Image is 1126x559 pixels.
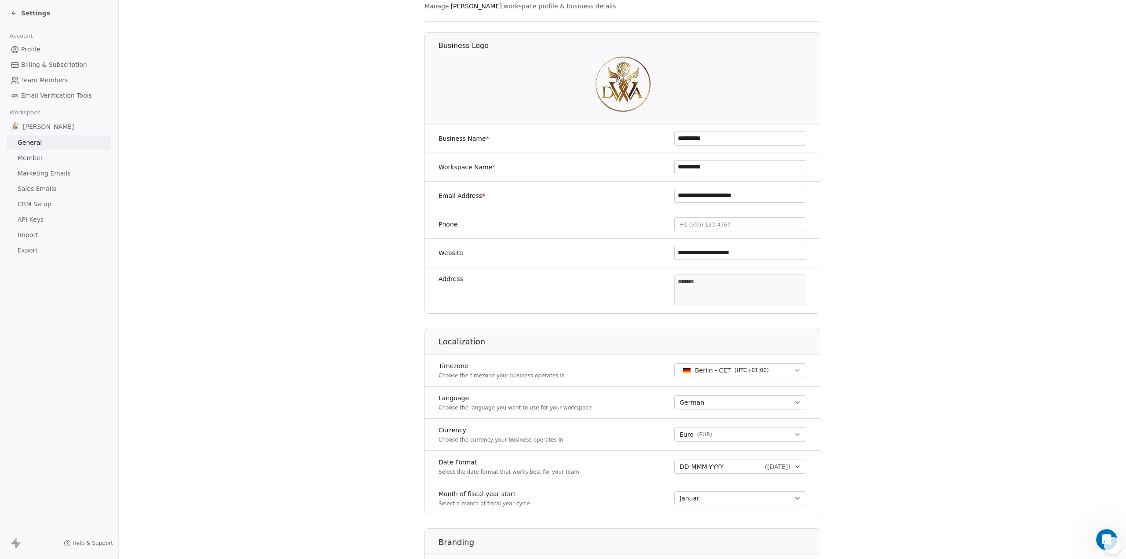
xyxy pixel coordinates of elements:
[18,92,158,107] p: How can we help?
[117,274,176,310] button: Help
[451,2,502,11] span: [PERSON_NAME]
[18,169,70,178] span: Marketing Emails
[674,427,806,442] button: Euro(EUR)
[18,138,42,147] span: General
[439,134,489,143] label: Business Name
[674,363,806,377] button: Berlin - CET(UTC+01:00)
[18,14,35,32] img: Profile image for Harinder
[18,230,38,240] span: Import
[19,296,39,303] span: Home
[6,29,37,43] span: Account
[697,431,712,438] span: ( EUR )
[680,462,724,471] span: DD-MMM-YYYY
[18,126,147,135] div: Send us a message
[64,540,113,547] a: Help & Support
[504,2,616,11] span: workspace profile & business details
[674,217,806,231] button: +1 (555) 123-4567
[439,41,821,51] h1: Business Logo
[21,76,68,85] span: Team Members
[7,73,111,88] a: Team Members
[18,215,44,224] span: API Keys
[9,118,167,142] div: Send us a message
[765,462,790,471] span: ( [DATE] )
[7,228,111,242] a: Import
[439,362,565,370] label: Timezone
[695,366,731,375] span: Berlin - CET
[21,45,40,54] span: Profile
[7,197,111,212] a: CRM Setup
[18,200,51,209] span: CRM Setup
[73,540,113,547] span: Help & Support
[73,296,103,303] span: Messages
[7,212,111,227] a: API Keys
[439,248,463,257] label: Website
[139,296,154,303] span: Help
[439,394,592,402] label: Language
[7,151,111,165] a: Member
[18,184,56,194] span: Sales Emails
[439,490,530,498] label: Month of fiscal year start
[595,56,651,112] img: LOGO_DIWA_frei_max_500x500.png
[439,500,530,507] p: Select a month of fiscal year cycle
[680,430,694,439] span: Euro
[18,153,43,163] span: Member
[7,135,111,150] a: General
[439,426,563,435] label: Currency
[21,9,50,18] span: Settings
[58,274,117,310] button: Messages
[7,182,111,196] a: Sales Emails
[7,58,111,72] a: Billing & Subscription
[21,60,87,69] span: Billing & Subscription
[439,163,495,172] label: Workspace Name
[439,537,821,548] h1: Branding
[680,398,704,407] span: German
[439,191,485,200] label: Email Address
[34,14,52,32] img: Profile image for Siddarth
[439,458,579,467] label: Date Format
[680,222,731,228] span: +1 (555) 123-4567
[18,62,158,92] p: Hi [PERSON_NAME] 👋
[6,106,44,119] span: Workspace
[439,436,563,443] p: Choose the currency your business operates in
[439,468,579,475] p: Select the date format that works best for your team
[18,246,38,255] span: Export
[439,336,821,347] h1: Localization
[439,404,592,411] p: Choose the language you want to use for your workspace
[7,166,111,181] a: Marketing Emails
[11,122,19,131] img: LOGO_DIWA_frei_max_500x500.png
[11,9,50,18] a: Settings
[23,122,74,131] span: [PERSON_NAME]
[735,366,769,374] span: ( UTC+01:00 )
[51,14,69,32] img: Profile image for Mrinal
[7,42,111,57] a: Profile
[21,91,92,100] span: Email Verification Tools
[439,274,463,283] label: Address
[7,243,111,258] a: Export
[1096,529,1117,550] iframe: Intercom live chat
[680,494,699,503] span: Januar
[424,2,449,11] span: Manage
[7,88,111,103] a: Email Verification Tools
[439,220,457,229] label: Phone
[439,372,565,379] p: Choose the timezone your business operates in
